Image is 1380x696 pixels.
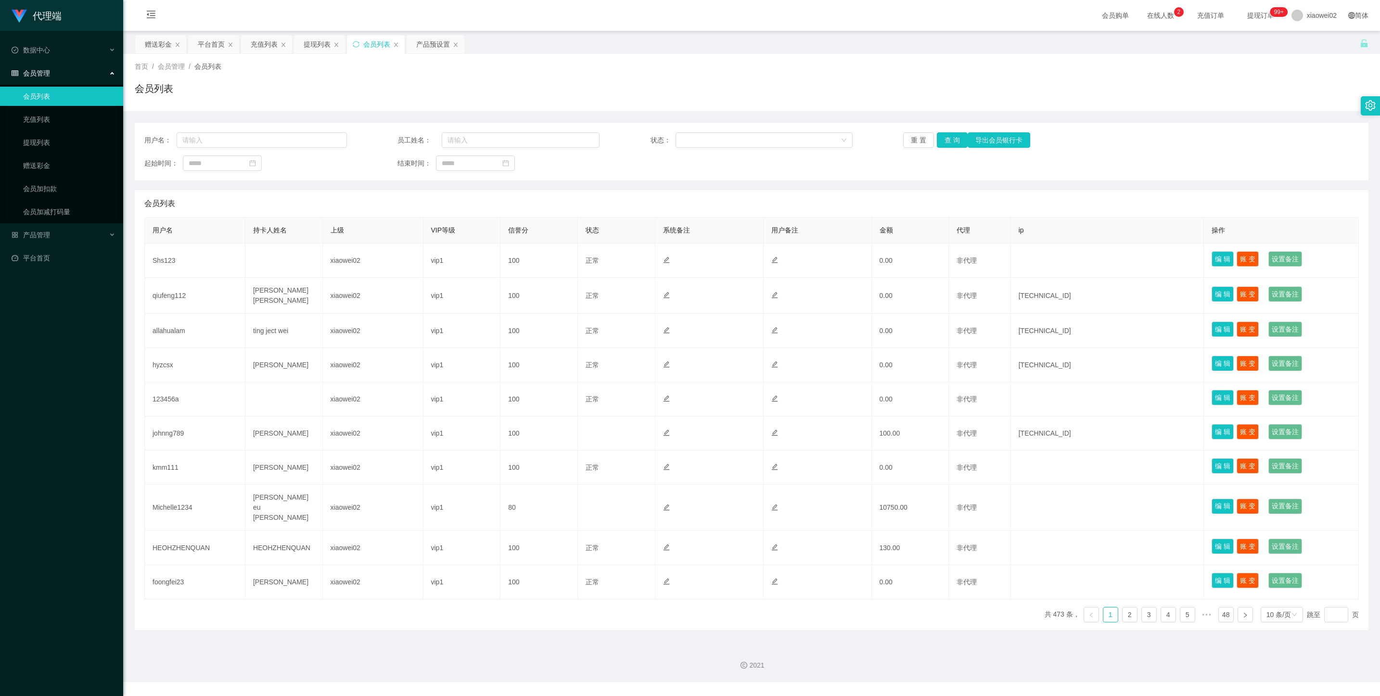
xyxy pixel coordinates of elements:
[189,63,191,70] span: /
[1270,7,1288,17] sup: 1209
[500,244,578,278] td: 100
[158,63,185,70] span: 会员管理
[135,63,148,70] span: 首页
[1268,499,1302,514] button: 设置备注
[663,544,670,551] i: 图标: edit
[245,278,323,314] td: [PERSON_NAME] [PERSON_NAME]
[423,314,501,348] td: vip1
[281,42,286,48] i: 图标: close
[872,348,949,382] td: 0.00
[872,314,949,348] td: 0.00
[1237,424,1259,439] button: 账 变
[663,464,670,470] i: 图标: edit
[586,578,599,586] span: 正常
[253,226,287,234] span: 持卡人姓名
[1268,539,1302,554] button: 设置备注
[1011,314,1204,348] td: [TECHNICAL_ID]
[1212,390,1234,405] button: 编 辑
[12,47,18,53] i: 图标: check-circle-o
[500,314,578,348] td: 100
[500,485,578,531] td: 80
[1011,348,1204,382] td: [TECHNICAL_ID]
[1242,12,1279,19] span: 提现订单
[957,327,977,335] span: 非代理
[194,63,221,70] span: 会员列表
[771,395,778,402] i: 图标: edit
[500,451,578,485] td: 100
[12,12,62,19] a: 代理端
[144,198,175,209] span: 会员列表
[453,42,459,48] i: 图标: close
[1011,278,1204,314] td: [TECHNICAL_ID]
[145,348,245,382] td: hyzcsx
[957,226,970,234] span: 代理
[1199,607,1214,622] span: •••
[145,382,245,416] td: 123456a
[1237,458,1259,474] button: 账 变
[145,485,245,531] td: Michelle1234
[145,244,245,278] td: Shs123
[1212,458,1234,474] button: 编 辑
[1123,607,1137,622] a: 2
[1242,612,1248,618] i: 图标: right
[586,257,599,264] span: 正常
[12,69,50,77] span: 会员管理
[771,544,778,551] i: 图标: edit
[397,158,436,168] span: 结束时间：
[1237,390,1259,405] button: 账 变
[771,361,778,368] i: 图标: edit
[245,348,323,382] td: [PERSON_NAME]
[228,42,233,48] i: 图标: close
[12,70,18,77] i: 图标: table
[1212,573,1234,588] button: 编 辑
[957,544,977,552] span: 非代理
[1161,607,1176,622] li: 4
[249,160,256,167] i: 图标: calendar
[1212,539,1234,554] button: 编 辑
[12,231,50,239] span: 产品管理
[1084,607,1099,622] li: 上一页
[423,278,501,314] td: vip1
[1212,251,1234,267] button: 编 辑
[508,226,528,234] span: 信誉分
[937,132,968,148] button: 查 询
[145,451,245,485] td: kmm111
[957,292,977,299] span: 非代理
[353,41,359,48] i: 图标: sync
[323,314,423,348] td: xiaowei02
[245,531,323,565] td: HEOHZHENQUAN
[1237,499,1259,514] button: 账 变
[397,135,442,145] span: 员工姓名：
[423,451,501,485] td: vip1
[663,257,670,263] i: 图标: edit
[33,0,62,31] h1: 代理端
[304,35,331,53] div: 提现列表
[23,179,115,198] a: 会员加扣款
[872,278,949,314] td: 0.00
[152,63,154,70] span: /
[771,226,798,234] span: 用户备注
[1268,322,1302,337] button: 设置备注
[1238,607,1253,622] li: 下一页
[12,46,50,54] span: 数据中心
[500,565,578,599] td: 100
[872,244,949,278] td: 0.00
[251,35,278,53] div: 充值列表
[1268,286,1302,302] button: 设置备注
[1212,424,1234,439] button: 编 辑
[663,292,670,298] i: 图标: edit
[23,87,115,106] a: 会员列表
[423,348,501,382] td: vip1
[663,429,670,436] i: 图标: edit
[1268,458,1302,474] button: 设置备注
[1142,12,1179,19] span: 在线人数
[500,278,578,314] td: 100
[1291,612,1297,619] i: 图标: down
[1045,607,1080,622] li: 共 473 条，
[872,451,949,485] td: 0.00
[1192,12,1229,19] span: 充值订单
[145,278,245,314] td: qiufeng112
[423,565,501,599] td: vip1
[323,485,423,531] td: xiaowei02
[872,531,949,565] td: 130.00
